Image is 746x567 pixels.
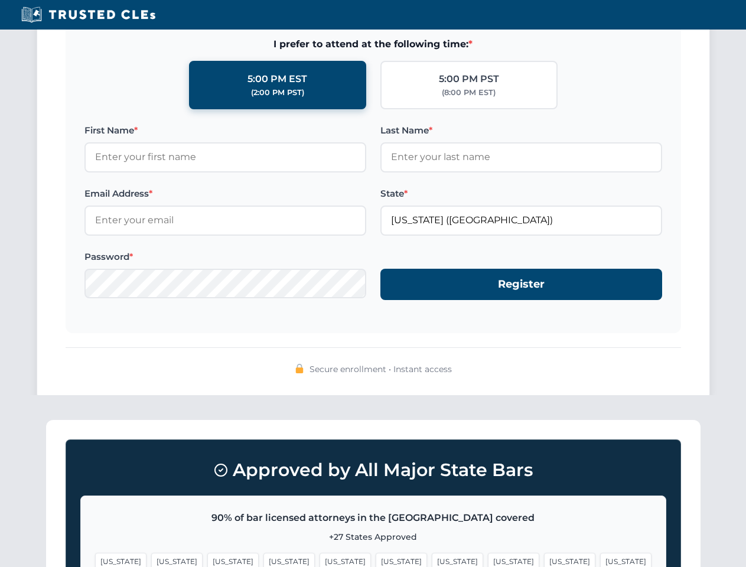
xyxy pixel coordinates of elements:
[442,87,496,99] div: (8:00 PM EST)
[380,269,662,300] button: Register
[84,187,366,201] label: Email Address
[251,87,304,99] div: (2:00 PM PST)
[439,71,499,87] div: 5:00 PM PST
[84,37,662,52] span: I prefer to attend at the following time:
[18,6,159,24] img: Trusted CLEs
[84,250,366,264] label: Password
[84,206,366,235] input: Enter your email
[310,363,452,376] span: Secure enrollment • Instant access
[95,510,651,526] p: 90% of bar licensed attorneys in the [GEOGRAPHIC_DATA] covered
[295,364,304,373] img: 🔒
[380,206,662,235] input: Florida (FL)
[380,187,662,201] label: State
[80,454,666,486] h3: Approved by All Major State Bars
[95,530,651,543] p: +27 States Approved
[84,142,366,172] input: Enter your first name
[84,123,366,138] label: First Name
[247,71,307,87] div: 5:00 PM EST
[380,142,662,172] input: Enter your last name
[380,123,662,138] label: Last Name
